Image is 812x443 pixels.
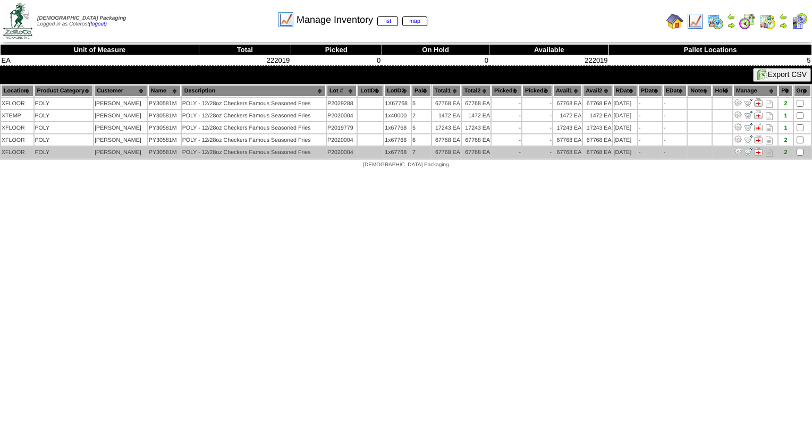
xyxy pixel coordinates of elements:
td: [DATE] [613,122,637,133]
th: On Hold [382,45,489,55]
img: Adjust [734,123,742,131]
td: 1472 EA [432,110,461,121]
td: POLY [35,122,94,133]
th: Unit of Measure [1,45,199,55]
td: PY30581M [148,122,181,133]
img: arrowright.gif [779,21,788,30]
td: PY30581M [148,98,181,109]
th: Manage [733,85,777,97]
td: - [492,110,521,121]
th: Total2 [462,85,490,97]
th: Available [489,45,609,55]
td: - [663,98,687,109]
i: Note [766,149,773,157]
img: calendarblend.gif [739,13,756,30]
i: Note [766,100,773,108]
td: 67768 EA [462,98,490,109]
td: [PERSON_NAME] [94,122,147,133]
div: 1 [779,125,792,131]
td: POLY - 12/28oz Checkers Famous Seasoned Fries [182,98,326,109]
td: 67768 EA [432,98,461,109]
td: 7 [412,147,431,158]
a: (logout) [89,21,107,27]
th: Total [199,45,291,55]
th: PDate [638,85,662,97]
img: Move [744,110,752,119]
td: 67768 EA [432,134,461,146]
img: home.gif [666,13,683,30]
th: Description [182,85,326,97]
img: arrowright.gif [727,21,735,30]
td: - [522,147,552,158]
a: map [402,16,427,26]
th: Total1 [432,85,461,97]
td: 5 [412,98,431,109]
td: [PERSON_NAME] [94,134,147,146]
td: [PERSON_NAME] [94,147,147,158]
th: Lot # [327,85,357,97]
td: XTEMP [1,110,33,121]
td: 1472 EA [553,110,582,121]
td: 222019 [489,55,609,66]
th: RDate [613,85,637,97]
td: - [522,134,552,146]
th: LotID1 [358,85,383,97]
td: POLY [35,134,94,146]
td: XFLOOR [1,98,33,109]
img: Move [744,147,752,156]
td: POLY [35,110,94,121]
td: 1472 EA [583,110,612,121]
td: POLY - 12/28oz Checkers Famous Seasoned Fries [182,122,326,133]
span: Manage Inventory [297,14,427,25]
td: 67768 EA [583,147,612,158]
td: - [663,122,687,133]
td: 222019 [199,55,291,66]
i: Note [766,112,773,120]
td: 67768 EA [583,98,612,109]
td: - [638,98,662,109]
div: 2 [779,137,792,143]
img: arrowleft.gif [779,13,788,21]
td: POLY - 12/28oz Checkers Famous Seasoned Fries [182,147,326,158]
td: 67768 EA [462,147,490,158]
td: [DATE] [613,98,637,109]
td: 1x67768 [384,134,411,146]
td: 67768 EA [553,98,582,109]
img: Adjust [734,98,742,107]
td: 0 [382,55,489,66]
th: EDate [663,85,687,97]
td: PY30581M [148,147,181,158]
td: - [522,98,552,109]
td: 67768 EA [553,134,582,146]
td: 1472 EA [462,110,490,121]
td: POLY [35,147,94,158]
div: 2 [779,149,792,156]
img: Adjust [734,110,742,119]
td: [PERSON_NAME] [94,110,147,121]
td: POLY - 12/28oz Checkers Famous Seasoned Fries [182,110,326,121]
td: 6 [412,134,431,146]
td: 17243 EA [462,122,490,133]
th: LotID2 [384,85,411,97]
th: Picked1 [492,85,521,97]
td: - [492,122,521,133]
td: - [638,147,662,158]
td: 5 [412,122,431,133]
td: P2020004 [327,147,357,158]
img: Move [744,123,752,131]
div: 2 [779,100,792,107]
td: 67768 EA [462,134,490,146]
td: P2029288 [327,98,357,109]
th: Plt [779,85,792,97]
th: Notes [688,85,711,97]
td: - [663,110,687,121]
td: - [638,110,662,121]
img: excel.gif [757,70,768,80]
td: - [492,147,521,158]
td: - [663,147,687,158]
th: Picked2 [522,85,552,97]
td: - [638,134,662,146]
td: P2019779 [327,122,357,133]
th: Customer [94,85,147,97]
button: Export CSV [753,68,811,82]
